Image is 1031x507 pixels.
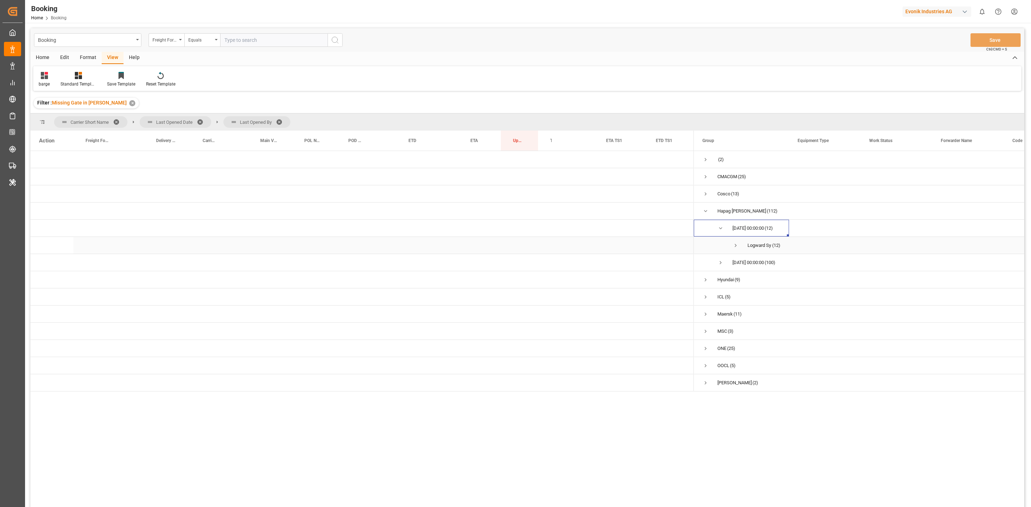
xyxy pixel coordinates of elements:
[153,35,177,43] div: Freight Forwarder's Reference No.
[717,340,726,357] div: ONE
[55,52,74,64] div: Edit
[732,254,764,271] div: [DATE] 00:00:00
[240,120,272,125] span: Last Opened By
[348,138,363,143] span: POD Name
[798,138,829,143] span: Equipment Type
[971,33,1021,47] button: Save
[52,100,127,106] span: Missing Gate in [PERSON_NAME]
[717,357,729,374] div: OOCL
[717,186,730,202] div: Cosco
[730,357,736,374] span: (5)
[767,203,778,219] span: (112)
[74,52,102,64] div: Format
[30,151,694,168] div: Press SPACE to select this row.
[408,138,416,143] span: ETD
[30,203,694,220] div: Press SPACE to select this row.
[107,81,135,87] div: Save Template
[752,375,758,391] span: (2)
[30,306,694,323] div: Press SPACE to select this row.
[184,33,220,47] button: open menu
[550,138,552,143] span: TS Tracking
[31,3,67,14] div: Booking
[738,169,746,185] span: (25)
[902,6,971,17] div: Evonik Industries AG
[30,374,694,391] div: Press SPACE to select this row.
[902,5,974,18] button: Evonik Industries AG
[220,33,328,47] input: Type to search
[765,220,773,237] span: (12)
[39,137,54,144] div: Action
[30,168,694,185] div: Press SPACE to select this row.
[60,81,96,87] div: Standard Templates
[149,33,184,47] button: open menu
[735,272,740,288] span: (9)
[702,138,714,143] span: Group
[34,33,141,47] button: open menu
[30,220,694,237] div: Press SPACE to select this row.
[30,237,694,254] div: Press SPACE to select this row.
[656,138,672,143] span: ETD TS1
[717,375,752,391] div: [PERSON_NAME]
[717,203,766,219] div: Hapag [PERSON_NAME]
[30,288,694,306] div: Press SPACE to select this row.
[717,272,734,288] div: Hyundai
[38,35,134,44] div: Booking
[30,271,694,288] div: Press SPACE to select this row.
[156,120,193,125] span: Last Opened Date
[188,35,213,43] div: Equals
[102,52,124,64] div: View
[990,4,1006,20] button: Help Center
[71,120,109,125] span: Carrier Short Name
[30,340,694,357] div: Press SPACE to select this row.
[606,138,622,143] span: ETA TS1
[718,151,724,168] span: (2)
[30,357,694,374] div: Press SPACE to select this row.
[86,138,110,143] span: Freight Forwarder's Reference No.
[728,323,734,340] span: (3)
[986,47,1007,52] span: Ctrl/CMD + S
[717,306,733,322] div: Maersk
[732,220,764,237] div: [DATE] 00:00:00
[747,237,771,254] div: Logward System
[31,15,43,20] a: Home
[304,138,321,143] span: POL Name
[974,4,990,20] button: show 0 new notifications
[129,100,135,106] div: ✕
[941,138,972,143] span: Forwarder Name
[30,254,694,271] div: Press SPACE to select this row.
[124,52,145,64] div: Help
[1012,138,1022,143] span: Code
[203,138,215,143] span: Carrier Booking No.
[328,33,343,47] button: search button
[146,81,175,87] div: Reset Template
[731,186,739,202] span: (13)
[156,138,175,143] span: Delivery No.
[869,138,892,143] span: Work Status
[765,254,775,271] span: (100)
[37,100,52,106] span: Filter :
[30,323,694,340] div: Press SPACE to select this row.
[734,306,742,322] span: (11)
[30,52,55,64] div: Home
[260,138,277,143] span: Main Vessel and Vessel Imo
[30,185,694,203] div: Press SPACE to select this row.
[727,340,735,357] span: (25)
[513,138,523,143] span: Update Last Opened By
[39,81,50,87] div: barge
[717,289,724,305] div: ICL
[470,138,478,143] span: ETA
[772,237,780,254] span: (12)
[717,323,727,340] div: MSC
[717,169,737,185] div: CMACGM
[725,289,731,305] span: (5)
